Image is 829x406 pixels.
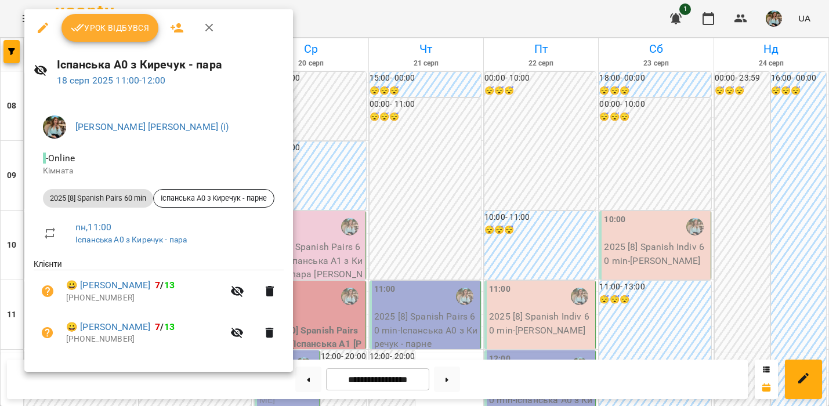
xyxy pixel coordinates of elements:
button: Урок відбувся [61,14,159,42]
span: 13 [164,321,175,332]
span: - Online [43,153,77,164]
h6: Іспанська А0 з Киречук - пара [57,56,284,74]
a: 😀 [PERSON_NAME] [66,278,150,292]
button: Візит ще не сплачено. Додати оплату? [34,319,61,347]
span: 13 [164,280,175,291]
a: пн , 11:00 [75,222,111,233]
span: 7 [155,280,160,291]
span: Іспанська А0 з Киречук - парне [154,193,274,204]
span: 7 [155,321,160,332]
div: Іспанська А0 з Киречук - парне [153,189,274,208]
b: / [155,280,175,291]
p: [PHONE_NUMBER] [66,333,223,345]
p: Кімната [43,165,274,177]
b: / [155,321,175,332]
a: 😀 [PERSON_NAME] [66,320,150,334]
a: [PERSON_NAME] [PERSON_NAME] (і) [75,121,229,132]
span: Урок відбувся [71,21,150,35]
a: 18 серп 2025 11:00-12:00 [57,75,166,86]
button: Візит ще не сплачено. Додати оплату? [34,277,61,305]
img: 856b7ccd7d7b6bcc05e1771fbbe895a7.jfif [43,115,66,139]
a: Іспанська А0 з Киречук - пара [75,235,187,244]
p: [PHONE_NUMBER] [66,292,223,304]
ul: Клієнти [34,258,284,357]
span: 2025 [8] Spanish Pairs 60 min [43,193,153,204]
